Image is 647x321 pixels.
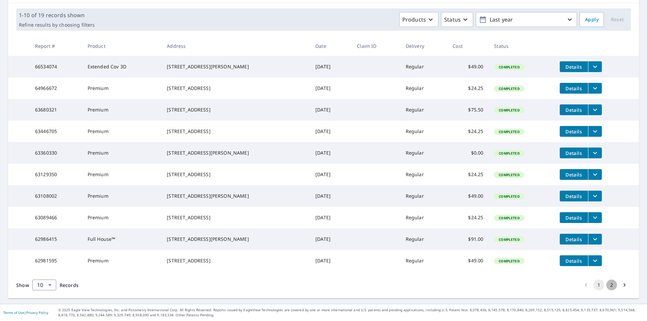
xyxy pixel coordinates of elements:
td: Premium [82,142,162,164]
td: [DATE] [310,121,351,142]
span: Completed [495,172,523,177]
p: Products [402,15,426,24]
td: Premium [82,77,162,99]
td: 63446705 [30,121,82,142]
p: Status [444,15,461,24]
span: Completed [495,259,523,263]
button: page 1 [593,280,604,290]
td: Premium [82,99,162,121]
th: Address [161,36,310,56]
th: Cost [447,36,489,56]
button: filesDropdownBtn-63360330 [588,148,602,158]
td: $75.50 [447,99,489,121]
span: Details [564,128,584,135]
span: Details [564,193,584,199]
td: $24.25 [447,77,489,99]
button: detailsBtn-63089466 [560,212,588,223]
p: Refine results by choosing filters [19,22,95,28]
td: Regular [400,228,448,250]
div: [STREET_ADDRESS] [167,171,305,178]
button: Go to page 2 [606,280,617,290]
div: 10 [32,276,56,294]
button: Go to next page [619,280,630,290]
button: filesDropdownBtn-63680321 [588,104,602,115]
td: $49.00 [447,250,489,271]
a: Privacy Policy [26,310,48,315]
p: | [3,311,48,315]
th: Date [310,36,351,56]
td: Regular [400,185,448,207]
span: Completed [495,151,523,156]
div: Show 10 records [32,280,56,290]
div: [STREET_ADDRESS] [167,128,305,135]
a: Terms of Use [3,310,24,315]
td: Regular [400,207,448,228]
td: 63360330 [30,142,82,164]
div: [STREET_ADDRESS][PERSON_NAME] [167,236,305,243]
td: Premium [82,250,162,271]
td: $91.00 [447,228,489,250]
td: [DATE] [310,250,351,271]
span: Details [564,85,584,92]
button: detailsBtn-64966672 [560,83,588,94]
button: filesDropdownBtn-63089466 [588,212,602,223]
td: [DATE] [310,56,351,77]
span: Details [564,258,584,264]
div: [STREET_ADDRESS][PERSON_NAME] [167,193,305,199]
span: Completed [495,237,523,242]
td: 62981595 [30,250,82,271]
span: Show [16,282,29,288]
td: [DATE] [310,99,351,121]
button: Apply [580,12,604,27]
button: detailsBtn-63446705 [560,126,588,137]
td: Regular [400,142,448,164]
p: © 2025 Eagle View Technologies, Inc. and Pictometry International Corp. All Rights Reserved. Repo... [58,308,644,318]
span: Details [564,107,584,113]
td: $49.00 [447,56,489,77]
button: detailsBtn-66534074 [560,61,588,72]
button: filesDropdownBtn-64966672 [588,83,602,94]
p: 1-10 of 19 records shown [19,11,95,19]
td: [DATE] [310,185,351,207]
td: $24.25 [447,207,489,228]
td: $0.00 [447,142,489,164]
td: Full House™ [82,228,162,250]
span: Completed [495,129,523,134]
td: Regular [400,56,448,77]
td: Regular [400,250,448,271]
td: Premium [82,121,162,142]
td: Regular [400,99,448,121]
td: [DATE] [310,228,351,250]
td: 63129350 [30,164,82,185]
th: Product [82,36,162,56]
button: detailsBtn-62986415 [560,234,588,245]
button: detailsBtn-63360330 [560,148,588,158]
div: [STREET_ADDRESS] [167,85,305,92]
td: Premium [82,164,162,185]
span: Details [564,215,584,221]
td: 64966672 [30,77,82,99]
div: [STREET_ADDRESS] [167,257,305,264]
p: Last year [487,14,566,26]
span: Completed [495,108,523,113]
td: [DATE] [310,77,351,99]
button: filesDropdownBtn-63108002 [588,191,602,201]
td: [DATE] [310,142,351,164]
span: Completed [495,86,523,91]
td: 62986415 [30,228,82,250]
div: [STREET_ADDRESS] [167,214,305,221]
span: Details [564,236,584,243]
div: [STREET_ADDRESS][PERSON_NAME] [167,63,305,70]
td: Regular [400,77,448,99]
span: Details [564,64,584,70]
span: Completed [495,216,523,220]
button: filesDropdownBtn-63129350 [588,169,602,180]
button: detailsBtn-63680321 [560,104,588,115]
td: Regular [400,121,448,142]
th: Status [489,36,554,56]
td: [DATE] [310,207,351,228]
td: Extended Cov 3D [82,56,162,77]
button: filesDropdownBtn-63446705 [588,126,602,137]
th: Delivery [400,36,448,56]
th: Claim ID [351,36,400,56]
